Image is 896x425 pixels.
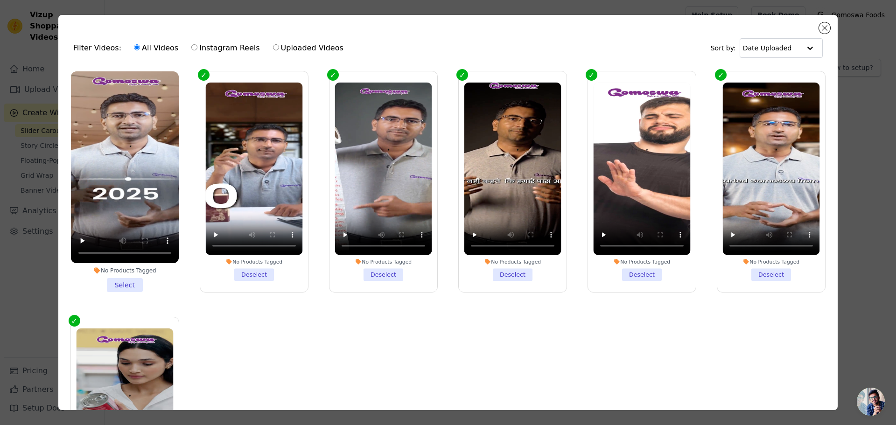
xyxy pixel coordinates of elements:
div: No Products Tagged [464,258,561,265]
div: No Products Tagged [205,258,302,265]
div: No Products Tagged [335,258,432,265]
div: Sort by: [711,38,823,58]
div: No Products Tagged [594,258,691,265]
div: No Products Tagged [723,258,820,265]
div: No Products Tagged [71,267,179,274]
a: Open chat [857,388,885,416]
label: Uploaded Videos [273,42,344,54]
label: All Videos [133,42,179,54]
button: Close modal [819,22,830,34]
div: Filter Videos: [73,37,349,59]
label: Instagram Reels [191,42,260,54]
